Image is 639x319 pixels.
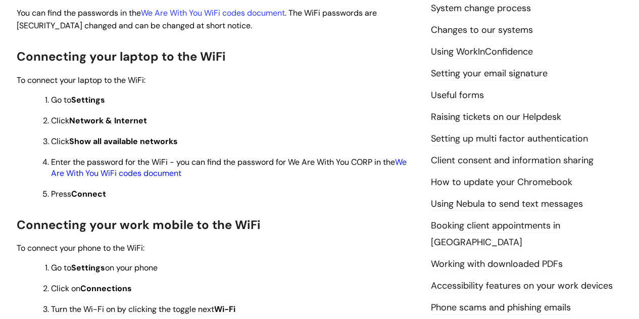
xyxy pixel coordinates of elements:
[431,89,484,102] a: Useful forms
[71,95,105,105] strong: Settings
[51,304,235,314] span: Turn the Wi-Fi on by clicking the toggle next
[51,262,158,273] span: Go to on your phone
[431,132,588,146] a: Setting up multi factor authentication
[431,67,548,80] a: Setting your email signature
[431,45,533,59] a: Using WorkInConfidence
[17,75,145,85] span: To connect your laptop to the WiFi:
[51,157,407,178] a: We Are With You WiFi codes document
[51,157,407,178] span: Enter the password for the WiFi - you can find the password for We Are With You CORP in the
[431,198,583,211] a: Using Nebula to send text messages
[17,49,226,64] span: Connecting your laptop to the WiFi
[51,189,106,199] span: Press
[51,95,105,105] span: Go to
[431,219,560,249] a: Booking client appointments in [GEOGRAPHIC_DATA]
[51,283,132,294] span: Click on
[431,154,594,167] a: Client consent and information sharing
[69,115,147,126] strong: Network & Internet
[431,111,561,124] a: Raising tickets on our Helpdesk
[17,8,377,31] span: You can find the passwords in the . The WiFi passwords are [SECURITY_DATA] changed and can be cha...
[69,136,178,147] strong: Show all available networks
[71,262,105,273] strong: Settings
[51,115,147,126] span: Click
[431,301,571,314] a: Phone scams and phishing emails
[431,258,563,271] a: Working with downloaded PDFs
[431,176,572,189] a: How to update your Chromebook
[214,304,235,314] strong: Wi-Fi
[71,189,106,199] strong: Connect
[431,2,531,15] a: System change process
[431,280,613,293] a: Accessibility features on your work devices
[80,283,132,294] strong: Connections
[17,243,144,253] span: To connect your phone to the WiFi:
[141,8,285,18] a: We Are With You WiFi codes document
[431,24,533,37] a: Changes to our systems
[51,136,178,147] span: Click
[17,217,261,233] span: Connecting your work mobile to the WiFi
